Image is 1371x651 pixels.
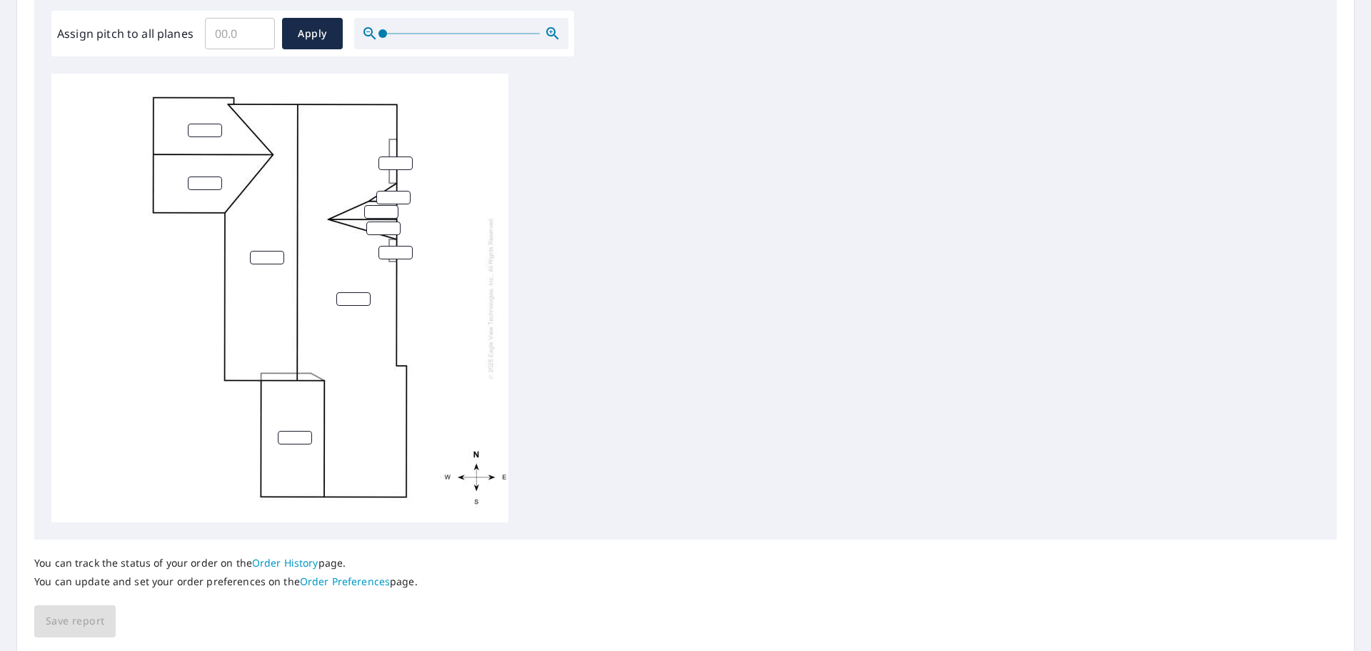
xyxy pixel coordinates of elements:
a: Order History [252,556,318,570]
a: Order Preferences [300,575,390,588]
p: You can update and set your order preferences on the page. [34,575,418,588]
button: Apply [282,18,343,49]
input: 00.0 [205,14,275,54]
span: Apply [293,25,331,43]
label: Assign pitch to all planes [57,25,194,42]
p: You can track the status of your order on the page. [34,557,418,570]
